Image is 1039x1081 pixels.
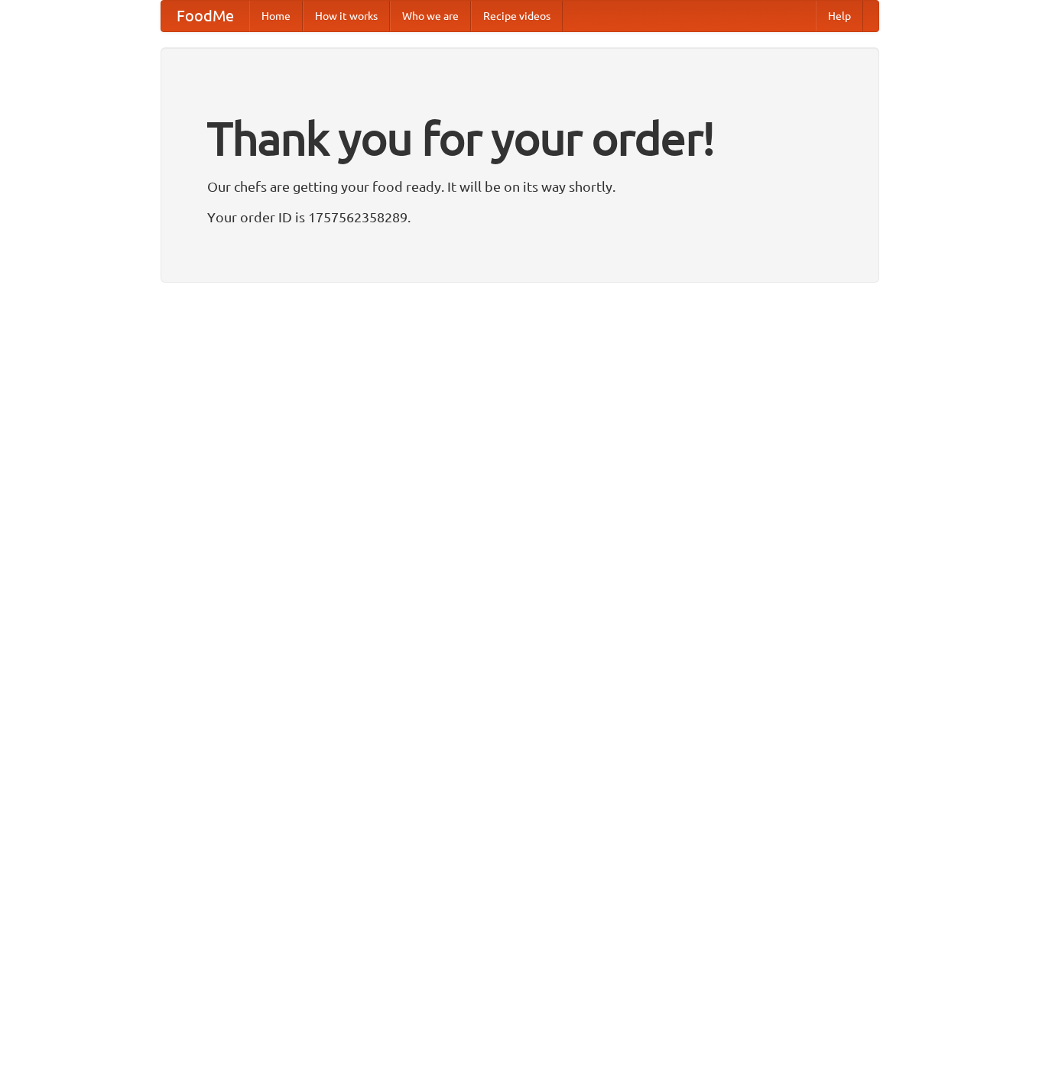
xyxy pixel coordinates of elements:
a: FoodMe [161,1,249,31]
a: Recipe videos [471,1,563,31]
h1: Thank you for your order! [207,102,833,175]
p: Your order ID is 1757562358289. [207,206,833,228]
a: How it works [303,1,390,31]
p: Our chefs are getting your food ready. It will be on its way shortly. [207,175,833,198]
a: Help [816,1,863,31]
a: Who we are [390,1,471,31]
a: Home [249,1,303,31]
